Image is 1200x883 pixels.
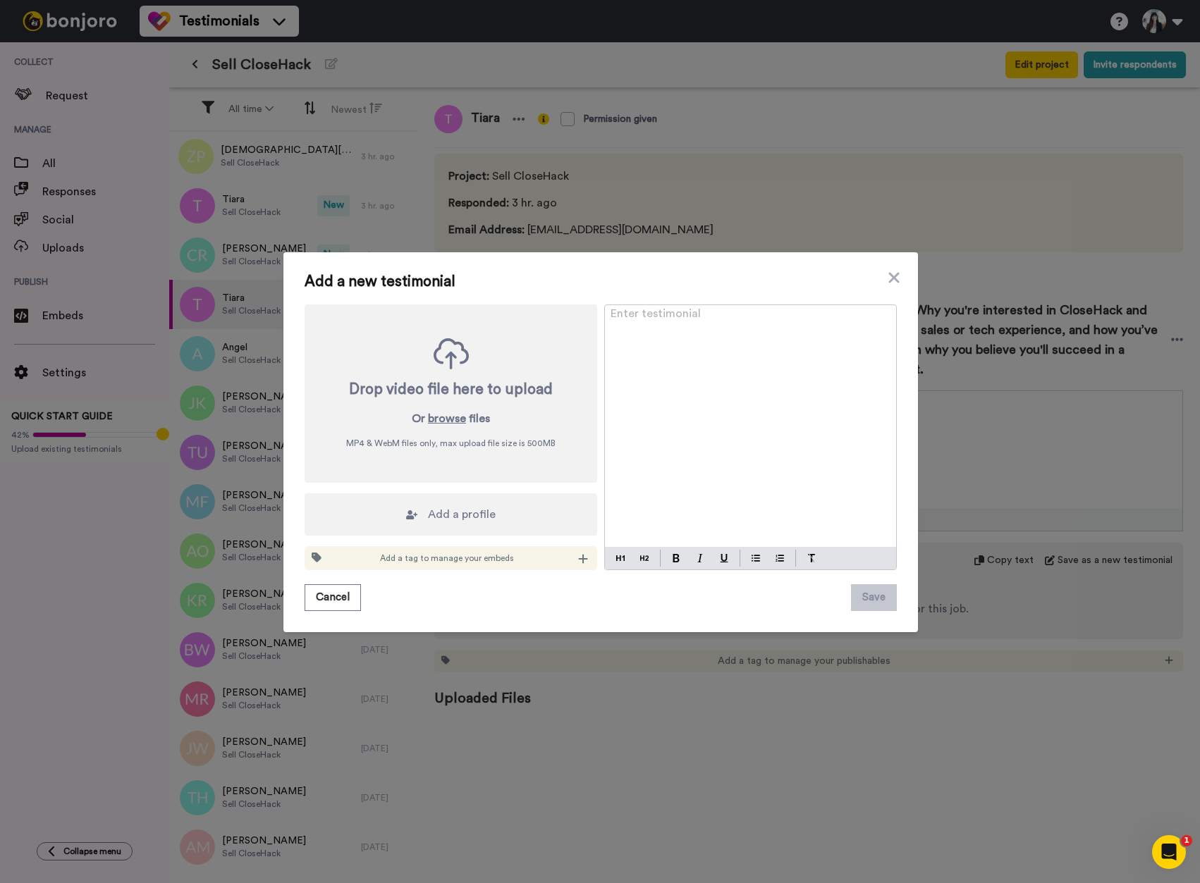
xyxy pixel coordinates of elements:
[776,552,784,564] img: numbered-block.svg
[752,552,760,564] img: bulleted-block.svg
[305,584,361,611] button: Cancel
[851,584,897,611] button: Save
[1181,835,1192,846] span: 1
[720,554,728,562] img: underline-mark.svg
[349,380,553,400] div: Drop video file here to upload
[428,506,496,523] span: Add a profile
[697,554,703,562] img: italic-mark.svg
[640,552,649,564] img: heading-two-block.svg
[673,554,680,562] img: bold-mark.svg
[305,273,897,290] span: Add a new testimonial
[346,438,556,449] span: MP4 & WebM files only, max upload file size is 500 MB
[807,554,816,562] img: clear-format.svg
[616,552,625,564] img: heading-one-block.svg
[1152,835,1186,869] iframe: Intercom live chat
[412,410,490,427] p: Or files
[428,410,466,427] button: browse
[380,552,514,564] span: Add a tag to manage your embeds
